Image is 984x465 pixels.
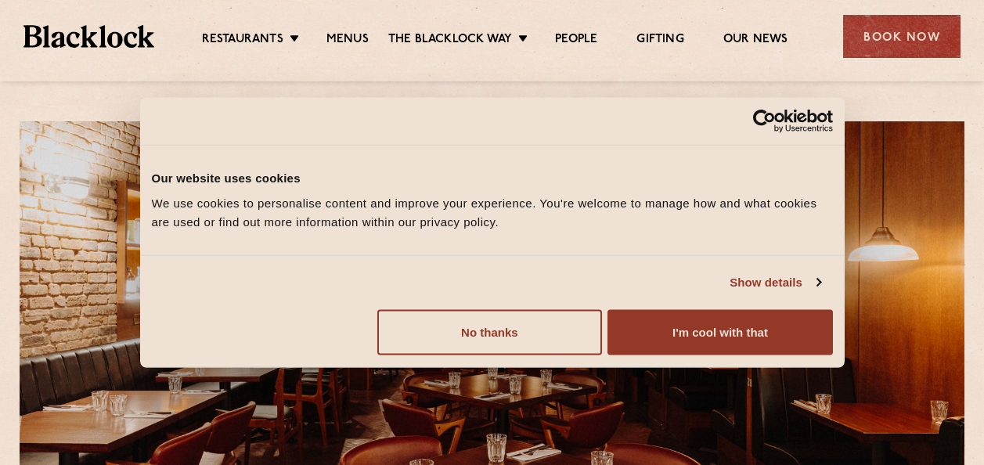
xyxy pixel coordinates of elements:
button: No thanks [377,309,602,355]
a: Gifting [636,32,683,49]
a: Menus [326,32,369,49]
img: BL_Textured_Logo-footer-cropped.svg [23,25,154,47]
a: Show details [730,273,820,292]
a: Restaurants [202,32,283,49]
a: People [555,32,597,49]
a: Usercentrics Cookiebot - opens in a new window [696,110,833,133]
a: Our News [723,32,788,49]
div: Book Now [843,15,961,58]
div: We use cookies to personalise content and improve your experience. You're welcome to manage how a... [152,193,833,231]
a: The Blacklock Way [388,32,512,49]
button: I'm cool with that [607,309,832,355]
div: Our website uses cookies [152,169,833,188]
